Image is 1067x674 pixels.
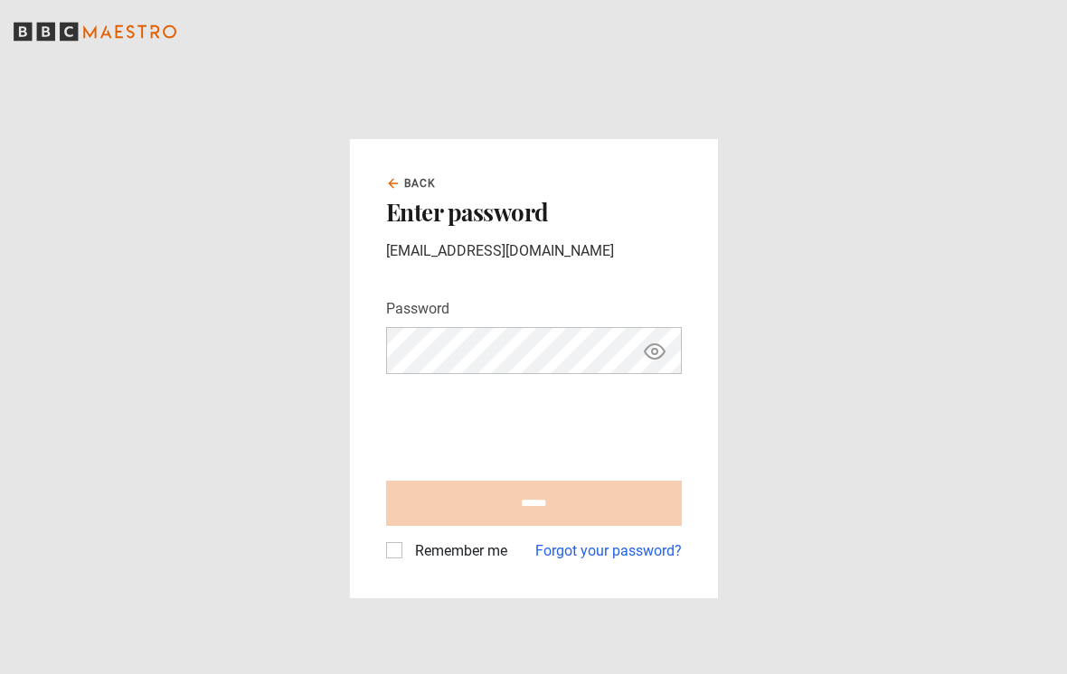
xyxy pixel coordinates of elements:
svg: BBC Maestro [14,18,176,45]
span: Back [404,175,437,192]
a: Back [386,175,437,192]
a: Forgot your password? [535,540,682,562]
iframe: reCAPTCHA [386,388,661,459]
label: Remember me [408,540,507,562]
button: Show password [639,335,670,367]
label: Password [386,298,449,320]
p: [EMAIL_ADDRESS][DOMAIN_NAME] [386,240,682,262]
h2: Enter password [386,199,682,226]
